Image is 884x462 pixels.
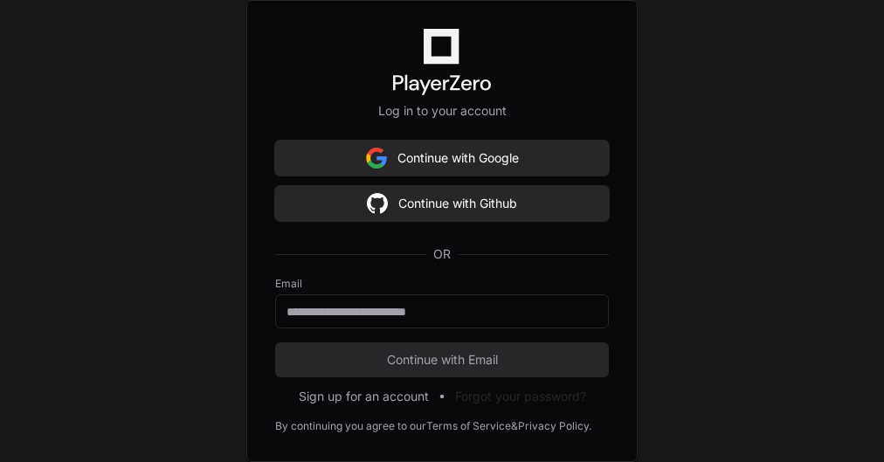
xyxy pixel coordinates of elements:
[275,351,609,369] span: Continue with Email
[366,141,387,176] img: Sign in with google
[518,419,591,433] a: Privacy Policy.
[426,419,511,433] a: Terms of Service
[275,141,609,176] button: Continue with Google
[455,388,586,405] button: Forgot your password?
[275,186,609,221] button: Continue with Github
[275,102,609,120] p: Log in to your account
[426,245,458,263] span: OR
[299,388,429,405] button: Sign up for an account
[275,277,609,291] label: Email
[275,419,426,433] div: By continuing you agree to our
[367,186,388,221] img: Sign in with google
[511,419,518,433] div: &
[275,342,609,377] button: Continue with Email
